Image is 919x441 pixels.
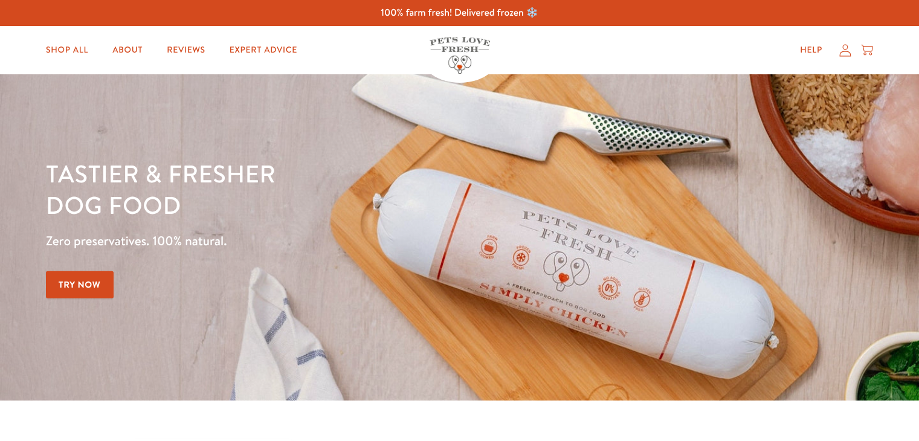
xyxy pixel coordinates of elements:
img: Pets Love Fresh [430,37,490,74]
a: Expert Advice [220,38,307,62]
h1: Tastier & fresher dog food [46,158,598,220]
p: Zero preservatives. 100% natural. [46,230,598,252]
a: About [103,38,152,62]
a: Shop All [36,38,98,62]
a: Reviews [157,38,214,62]
a: Try Now [46,271,114,298]
a: Help [790,38,832,62]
